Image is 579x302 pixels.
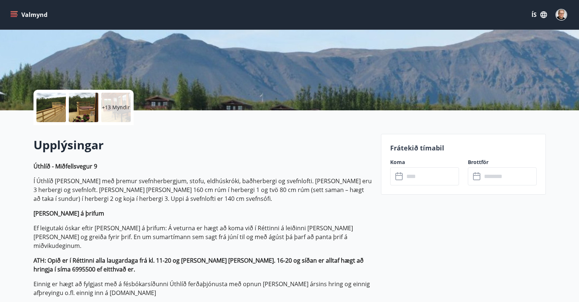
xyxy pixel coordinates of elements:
label: Koma [390,159,459,166]
p: Í Úthlíð [PERSON_NAME] með þremur svefnherbergjum, stofu, eldhúskróki, baðherbergi og svefnlofti.... [33,177,372,203]
label: Brottför [468,159,537,166]
p: Einnig er hægt að fylgjast með á fésbókarsíðunni Úthlíð ferðaþjónusta með opnun [PERSON_NAME] árs... [33,280,372,297]
strong: [PERSON_NAME] á þrifum [33,209,104,217]
p: +13 Myndir [102,104,130,111]
h2: Upplýsingar [33,137,372,153]
p: Frátekið tímabil [390,143,537,153]
button: menu [9,8,50,21]
strong: ATH: Opið er í Réttinni alla laugardaga frá kl. 11-20 og [PERSON_NAME] [PERSON_NAME]. 16-20 og sí... [33,256,364,273]
img: TwPKMnD1JwSUZ3qkaQ4Gqy5TVIv2PTO2GGOtSQYS.jpg [556,10,566,20]
strong: Úthlíð - Miðfellsvegur 9 [33,162,97,170]
button: ÍS [527,8,551,21]
p: Ef leigutaki óskar eftir [PERSON_NAME] á þrifum: Á veturna er hægt að koma við í Réttinni á leiði... [33,224,372,250]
